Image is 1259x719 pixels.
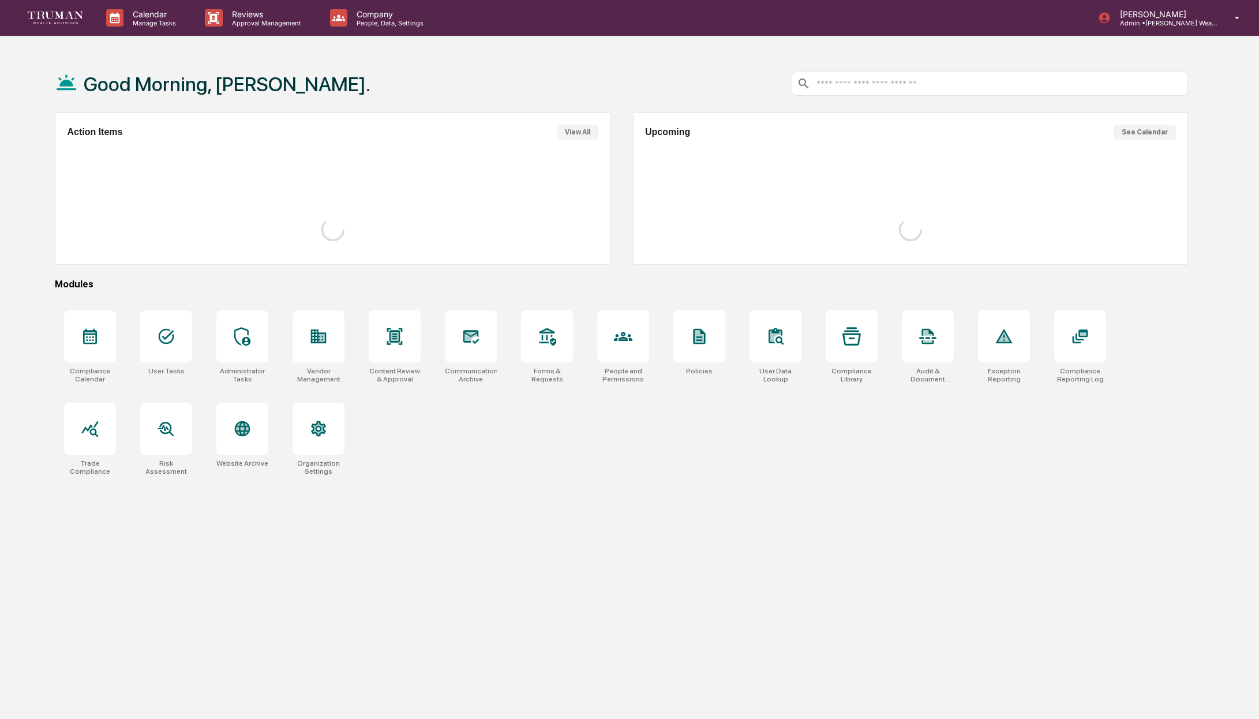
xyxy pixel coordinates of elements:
[64,459,116,475] div: Trade Compliance
[64,367,116,383] div: Compliance Calendar
[347,19,429,27] p: People, Data, Settings
[67,127,122,137] h2: Action Items
[445,367,497,383] div: Communications Archive
[557,125,598,140] button: View All
[1114,125,1176,140] button: See Calendar
[1111,9,1218,19] p: [PERSON_NAME]
[369,367,421,383] div: Content Review & Approval
[216,459,268,467] div: Website Archive
[645,127,690,137] h2: Upcoming
[55,279,1188,290] div: Modules
[140,459,192,475] div: Risk Assessment
[223,9,307,19] p: Reviews
[28,12,83,24] img: logo
[293,459,344,475] div: Organization Settings
[902,367,954,383] div: Audit & Document Logs
[216,367,268,383] div: Administrator Tasks
[293,367,344,383] div: Vendor Management
[347,9,429,19] p: Company
[686,367,713,375] div: Policies
[223,19,307,27] p: Approval Management
[978,367,1030,383] div: Exception Reporting
[123,19,182,27] p: Manage Tasks
[1054,367,1106,383] div: Compliance Reporting Log
[148,367,185,375] div: User Tasks
[826,367,878,383] div: Compliance Library
[750,367,801,383] div: User Data Lookup
[123,9,182,19] p: Calendar
[597,367,649,383] div: People and Permissions
[521,367,573,383] div: Forms & Requests
[84,73,370,96] h1: Good Morning, [PERSON_NAME].
[1111,19,1218,27] p: Admin • [PERSON_NAME] Wealth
